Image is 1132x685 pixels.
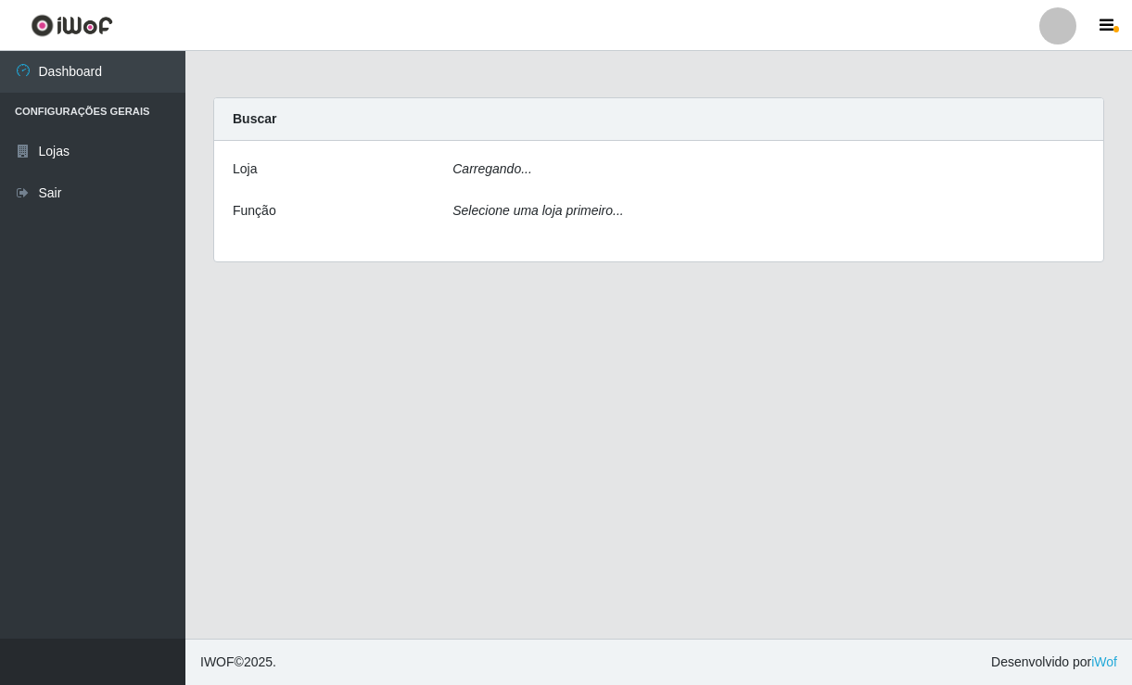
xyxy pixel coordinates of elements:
[200,653,276,672] span: © 2025 .
[233,201,276,221] label: Função
[452,203,623,218] i: Selecione uma loja primeiro...
[991,653,1117,672] span: Desenvolvido por
[200,654,235,669] span: IWOF
[452,161,532,176] i: Carregando...
[31,14,113,37] img: CoreUI Logo
[233,159,257,179] label: Loja
[1091,654,1117,669] a: iWof
[233,111,276,126] strong: Buscar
